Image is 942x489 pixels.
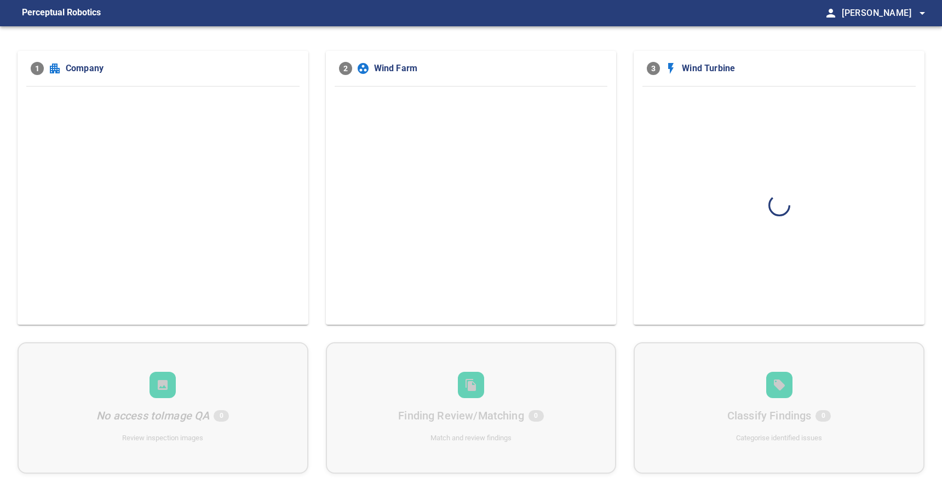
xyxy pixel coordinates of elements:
[647,62,660,75] span: 3
[374,62,604,75] span: Wind Farm
[682,62,911,75] span: Wind Turbine
[66,62,295,75] span: Company
[916,7,929,20] span: arrow_drop_down
[842,5,929,21] span: [PERSON_NAME]
[837,2,929,24] button: [PERSON_NAME]
[31,62,44,75] span: 1
[22,4,101,22] figcaption: Perceptual Robotics
[824,7,837,20] span: person
[339,62,352,75] span: 2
